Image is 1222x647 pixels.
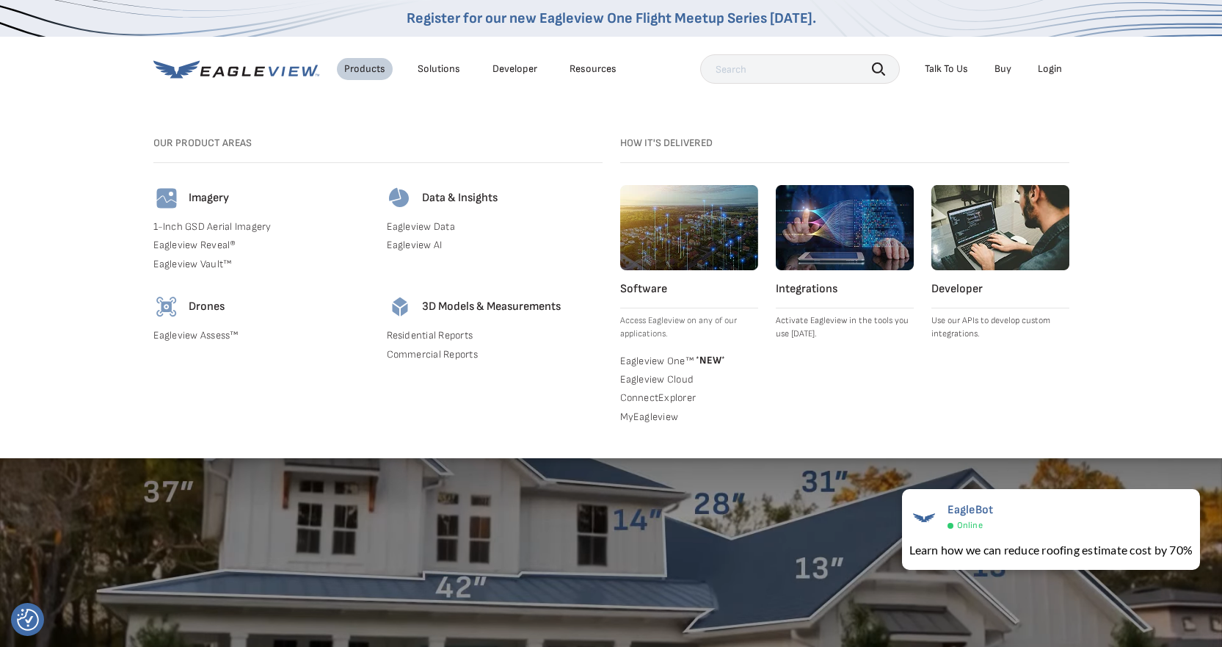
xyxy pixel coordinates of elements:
[1038,62,1062,76] div: Login
[492,62,537,76] a: Developer
[776,282,914,297] h4: Integrations
[957,520,983,531] span: Online
[700,54,900,84] input: Search
[620,185,758,270] img: software.webp
[948,503,994,517] span: EagleBot
[620,282,758,297] h4: Software
[620,353,758,367] a: Eagleview One™ *NEW*
[407,10,816,27] a: Register for our new Eagleview One Flight Meetup Series [DATE].
[931,314,1069,341] p: Use our APIs to develop custom integrations.
[153,137,603,150] h3: Our Product Areas
[994,62,1011,76] a: Buy
[387,239,603,252] a: Eagleview AI
[620,373,758,386] a: Eagleview Cloud
[422,300,561,314] h4: 3D Models & Measurements
[694,354,725,366] span: NEW
[153,185,180,212] img: imagery-icon.svg
[931,185,1069,270] img: developer.webp
[17,609,39,631] img: Revisit consent button
[387,294,413,320] img: 3d-models-icon.svg
[620,391,758,405] a: ConnectExplorer
[776,185,914,341] a: Integrations Activate Eagleview in the tools you use [DATE].
[387,348,603,361] a: Commercial Reports
[620,314,758,341] p: Access Eagleview on any of our applications.
[418,62,460,76] div: Solutions
[189,300,225,314] h4: Drones
[909,503,939,532] img: EagleBot
[153,329,369,342] a: Eagleview Assess™
[931,185,1069,341] a: Developer Use our APIs to develop custom integrations.
[570,62,617,76] div: Resources
[776,314,914,341] p: Activate Eagleview in the tools you use [DATE].
[422,191,498,206] h4: Data & Insights
[620,411,758,424] a: MyEagleview
[931,282,1069,297] h4: Developer
[387,185,413,212] img: data-icon.svg
[387,220,603,234] a: Eagleview Data
[776,185,914,270] img: integrations.webp
[387,329,603,342] a: Residential Reports
[153,258,369,271] a: Eagleview Vault™
[17,609,39,631] button: Consent Preferences
[189,191,229,206] h4: Imagery
[925,62,968,76] div: Talk To Us
[153,220,369,234] a: 1-Inch GSD Aerial Imagery
[153,294,180,320] img: drones-icon.svg
[909,541,1193,559] div: Learn how we can reduce roofing estimate cost by 70%
[344,62,385,76] div: Products
[620,137,1069,150] h3: How it's Delivered
[153,239,369,252] a: Eagleview Reveal®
